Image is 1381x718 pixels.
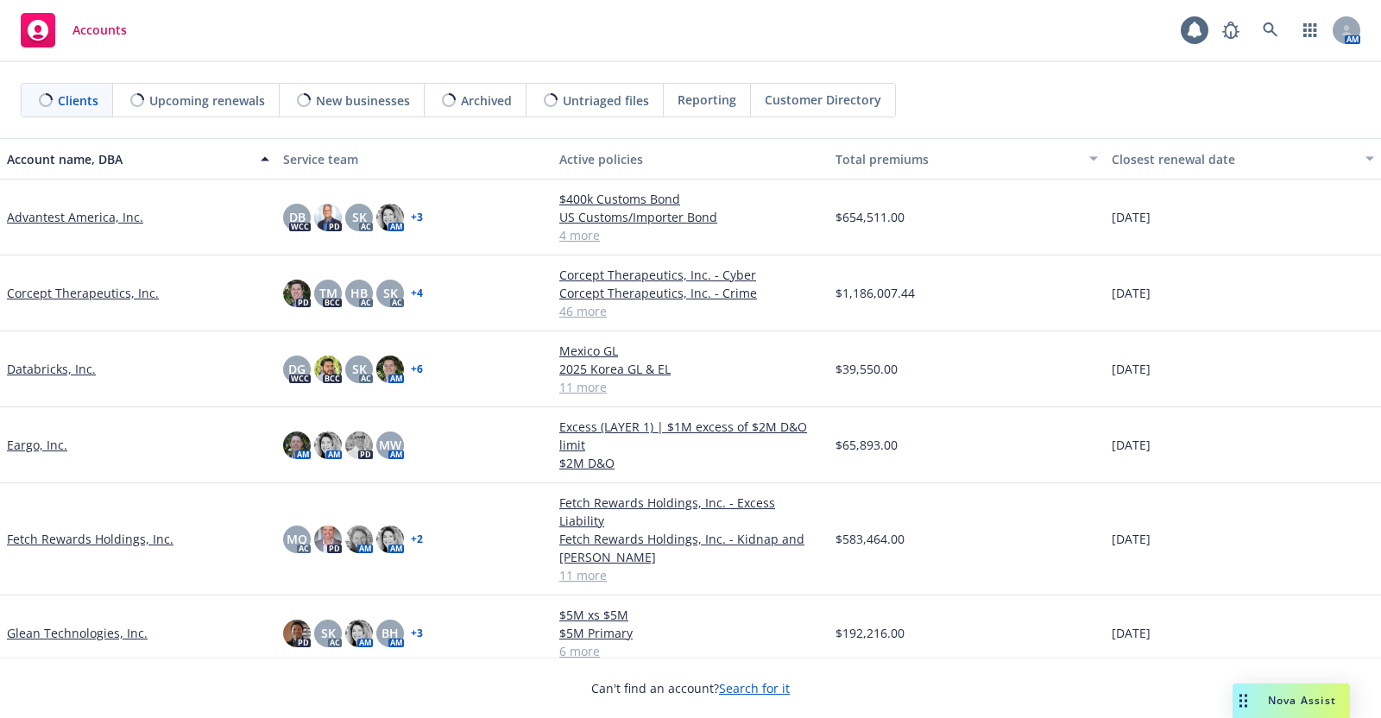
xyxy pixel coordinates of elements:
[1253,13,1288,47] a: Search
[314,526,342,553] img: photo
[1112,208,1151,226] span: [DATE]
[276,138,552,179] button: Service team
[58,91,98,110] span: Clients
[411,364,423,375] a: + 6
[1112,284,1151,302] span: [DATE]
[1112,530,1151,548] span: [DATE]
[836,624,905,642] span: $192,216.00
[383,284,398,302] span: SK
[678,91,736,109] span: Reporting
[559,418,822,454] a: Excess (LAYER 1) | $1M excess of $2M D&O limit
[382,624,399,642] span: BH
[559,226,822,244] a: 4 more
[836,360,898,378] span: $39,550.00
[559,190,822,208] a: $400k Customs Bond
[1112,436,1151,454] span: [DATE]
[345,431,373,459] img: photo
[7,530,173,548] a: Fetch Rewards Holdings, Inc.
[559,266,822,284] a: Corcept Therapeutics, Inc. - Cyber
[314,431,342,459] img: photo
[287,530,307,548] span: MQ
[288,360,306,378] span: DG
[7,436,67,454] a: Eargo, Inc.
[1105,138,1381,179] button: Closest renewal date
[836,436,898,454] span: $65,893.00
[559,454,822,472] a: $2M D&O
[316,91,410,110] span: New businesses
[1214,13,1248,47] a: Report a Bug
[559,566,822,584] a: 11 more
[461,91,512,110] span: Archived
[1293,13,1327,47] a: Switch app
[552,138,829,179] button: Active policies
[14,6,134,54] a: Accounts
[7,360,96,378] a: Databricks, Inc.
[379,436,401,454] span: MW
[559,208,822,226] a: US Customs/Importer Bond
[1112,360,1151,378] span: [DATE]
[559,150,822,168] div: Active policies
[559,494,822,530] a: Fetch Rewards Holdings, Inc. - Excess Liability
[7,624,148,642] a: Glean Technologies, Inc.
[559,284,822,302] a: Corcept Therapeutics, Inc. - Crime
[411,628,423,639] a: + 3
[559,624,822,642] a: $5M Primary
[289,208,306,226] span: DB
[350,284,368,302] span: HB
[411,212,423,223] a: + 3
[7,284,159,302] a: Corcept Therapeutics, Inc.
[559,342,822,360] a: Mexico GL
[376,526,404,553] img: photo
[149,91,265,110] span: Upcoming renewals
[73,23,127,37] span: Accounts
[559,530,822,566] a: Fetch Rewards Holdings, Inc. - Kidnap and [PERSON_NAME]
[321,624,336,642] span: SK
[376,356,404,383] img: photo
[319,284,337,302] span: TM
[836,530,905,548] span: $583,464.00
[559,642,822,660] a: 6 more
[283,431,311,459] img: photo
[1112,624,1151,642] span: [DATE]
[836,150,1079,168] div: Total premiums
[563,91,649,110] span: Untriaged files
[7,208,143,226] a: Advantest America, Inc.
[283,150,545,168] div: Service team
[559,302,822,320] a: 46 more
[591,679,790,697] span: Can't find an account?
[1268,693,1336,708] span: Nova Assist
[719,680,790,696] a: Search for it
[836,208,905,226] span: $654,511.00
[345,620,373,647] img: photo
[411,534,423,545] a: + 2
[559,378,822,396] a: 11 more
[352,360,367,378] span: SK
[411,288,423,299] a: + 4
[376,204,404,231] img: photo
[7,150,250,168] div: Account name, DBA
[1233,683,1350,718] button: Nova Assist
[1233,683,1254,718] div: Drag to move
[559,360,822,378] a: 2025 Korea GL & EL
[352,208,367,226] span: SK
[559,606,822,624] a: $5M xs $5M
[314,356,342,383] img: photo
[1112,150,1355,168] div: Closest renewal date
[836,284,915,302] span: $1,186,007.44
[829,138,1105,179] button: Total premiums
[283,620,311,647] img: photo
[765,91,881,109] span: Customer Directory
[283,280,311,307] img: photo
[314,204,342,231] img: photo
[345,526,373,553] img: photo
